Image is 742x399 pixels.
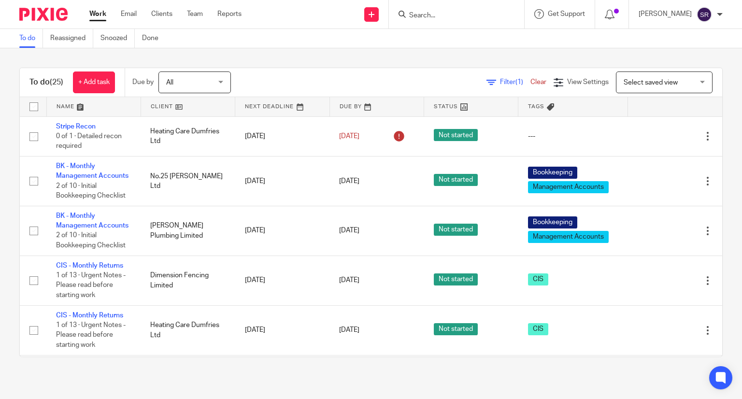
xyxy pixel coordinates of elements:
[434,174,478,186] span: Not started
[235,256,329,305] td: [DATE]
[141,156,235,206] td: No.25 [PERSON_NAME] Ltd
[528,131,618,141] div: ---
[434,129,478,141] span: Not started
[73,71,115,93] a: + Add task
[500,79,530,85] span: Filter
[434,224,478,236] span: Not started
[141,305,235,355] td: Heating Care Dumfries Ltd
[235,156,329,206] td: [DATE]
[141,206,235,256] td: [PERSON_NAME] Plumbing Limited
[89,9,106,19] a: Work
[56,262,123,269] a: CIS - Monthly Returns
[434,323,478,335] span: Not started
[235,116,329,156] td: [DATE]
[528,181,609,193] span: Management Accounts
[56,133,122,150] span: 0 of 1 · Detailed recon required
[528,273,548,285] span: CIS
[528,323,548,335] span: CIS
[100,29,135,48] a: Snoozed
[166,79,173,86] span: All
[187,9,203,19] a: Team
[29,77,63,87] h1: To do
[50,78,63,86] span: (25)
[132,77,154,87] p: Due by
[339,327,359,334] span: [DATE]
[567,79,609,85] span: View Settings
[528,167,577,179] span: Bookkeeping
[50,29,93,48] a: Reassigned
[56,213,128,229] a: BK - Monthly Management Accounts
[19,29,43,48] a: To do
[151,9,172,19] a: Clients
[548,11,585,17] span: Get Support
[339,277,359,284] span: [DATE]
[339,178,359,185] span: [DATE]
[528,216,577,228] span: Bookkeeping
[141,256,235,305] td: Dimension Fencing Limited
[408,12,495,20] input: Search
[339,133,359,140] span: [DATE]
[217,9,242,19] a: Reports
[56,183,126,199] span: 2 of 10 · Initial Bookkeeping Checklist
[530,79,546,85] a: Clear
[515,79,523,85] span: (1)
[56,322,126,348] span: 1 of 13 · Urgent Notes - Please read before starting work
[624,79,678,86] span: Select saved view
[141,116,235,156] td: Heating Care Dumfries Ltd
[639,9,692,19] p: [PERSON_NAME]
[528,104,544,109] span: Tags
[339,228,359,234] span: [DATE]
[56,123,96,130] a: Stripe Recon
[235,305,329,355] td: [DATE]
[235,206,329,256] td: [DATE]
[121,9,137,19] a: Email
[142,29,166,48] a: Done
[434,273,478,285] span: Not started
[56,272,126,299] span: 1 of 13 · Urgent Notes - Please read before starting work
[528,231,609,243] span: Management Accounts
[56,312,123,319] a: CIS - Monthly Returns
[697,7,712,22] img: svg%3E
[56,232,126,249] span: 2 of 10 · Initial Bookkeeping Checklist
[19,8,68,21] img: Pixie
[56,163,128,179] a: BK - Monthly Management Accounts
